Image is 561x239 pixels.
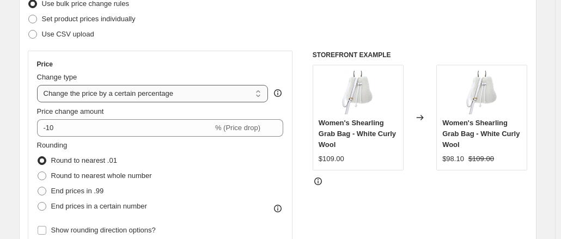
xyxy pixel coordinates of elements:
div: $98.10 [442,154,464,164]
span: End prices in .99 [51,187,104,195]
span: Change type [37,73,77,81]
h6: STOREFRONT EXAMPLE [313,51,528,59]
strike: $109.00 [468,154,494,164]
div: help [272,88,283,99]
img: ABCPART228_80x.jpg [336,71,380,114]
span: Women's Shearling Grab Bag - White Curly Wool [319,119,396,149]
span: End prices in a certain number [51,202,147,210]
span: Use CSV upload [42,30,94,38]
span: Show rounding direction options? [51,226,156,234]
span: Round to nearest whole number [51,171,152,180]
span: Women's Shearling Grab Bag - White Curly Wool [442,119,520,149]
img: ABCPART228_80x.jpg [460,71,504,114]
span: % (Price drop) [215,124,260,132]
input: -15 [37,119,213,137]
h3: Price [37,60,53,69]
span: Round to nearest .01 [51,156,117,164]
span: Price change amount [37,107,104,115]
span: Set product prices individually [42,15,136,23]
span: Rounding [37,141,68,149]
div: $109.00 [319,154,344,164]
